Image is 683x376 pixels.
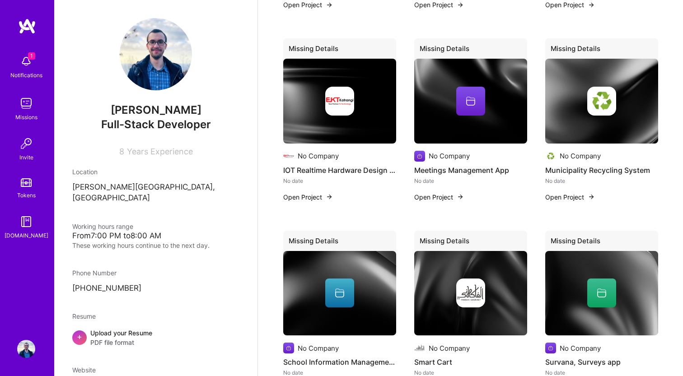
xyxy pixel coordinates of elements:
[72,241,239,250] div: These working hours continue to the next day.
[283,231,396,255] div: Missing Details
[414,343,425,353] img: Company logo
[72,167,239,176] div: Location
[90,338,152,347] span: PDF file format
[560,151,601,161] div: No Company
[298,151,339,161] div: No Company
[10,70,42,80] div: Notifications
[283,164,396,176] h4: IOT Realtime Hardware Design with Backend, Hosting, Dashboards and Mobile Frontend
[414,176,527,186] div: No date
[101,118,211,131] span: Full-Stack Developer
[298,344,339,353] div: No Company
[588,1,595,9] img: arrow-right
[17,213,35,231] img: guide book
[17,340,35,358] img: User Avatar
[72,328,239,347] div: +Upload your ResumePDF file format
[545,164,658,176] h4: Municipality Recycling System
[18,18,36,34] img: logo
[545,343,556,353] img: Company logo
[72,283,239,294] p: [PHONE_NUMBER]
[457,193,464,200] img: arrow-right
[15,340,37,358] a: User Avatar
[17,135,35,153] img: Invite
[17,94,35,112] img: teamwork
[457,1,464,9] img: arrow-right
[72,312,96,320] span: Resume
[545,38,658,62] div: Missing Details
[283,151,294,162] img: Company logo
[21,178,32,187] img: tokens
[560,344,601,353] div: No Company
[17,190,36,200] div: Tokens
[429,344,470,353] div: No Company
[72,366,96,374] span: Website
[283,59,396,144] img: cover
[283,38,396,62] div: Missing Details
[72,182,239,204] p: [PERSON_NAME][GEOGRAPHIC_DATA], [GEOGRAPHIC_DATA]
[72,223,133,230] span: Working hours range
[77,332,82,341] span: +
[15,112,37,122] div: Missions
[414,151,425,162] img: Company logo
[326,193,333,200] img: arrow-right
[429,151,470,161] div: No Company
[72,269,117,277] span: Phone Number
[90,328,152,347] div: Upload your Resume
[72,103,239,117] span: [PERSON_NAME]
[28,52,35,60] span: 1
[545,176,658,186] div: No date
[283,192,333,202] button: Open Project
[545,251,658,336] img: cover
[72,231,239,241] div: From 7:00 PM to 8:00 AM
[283,176,396,186] div: No date
[119,147,124,156] span: 8
[127,147,193,156] span: Years Experience
[414,356,527,368] h4: Smart Cart
[414,192,464,202] button: Open Project
[414,251,527,336] img: cover
[414,231,527,255] div: Missing Details
[283,356,396,368] h4: School Information Management System
[545,151,556,162] img: Company logo
[283,251,396,336] img: cover
[545,231,658,255] div: Missing Details
[414,38,527,62] div: Missing Details
[545,59,658,144] img: cover
[588,193,595,200] img: arrow-right
[414,59,527,144] img: cover
[120,18,192,90] img: User Avatar
[326,1,333,9] img: arrow-right
[414,164,527,176] h4: Meetings Management App
[17,52,35,70] img: bell
[5,231,48,240] div: [DOMAIN_NAME]
[587,87,616,116] img: Company logo
[545,192,595,202] button: Open Project
[456,279,485,307] img: Company logo
[325,87,354,116] img: Company logo
[19,153,33,162] div: Invite
[283,343,294,353] img: Company logo
[545,356,658,368] h4: Survana, Surveys app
